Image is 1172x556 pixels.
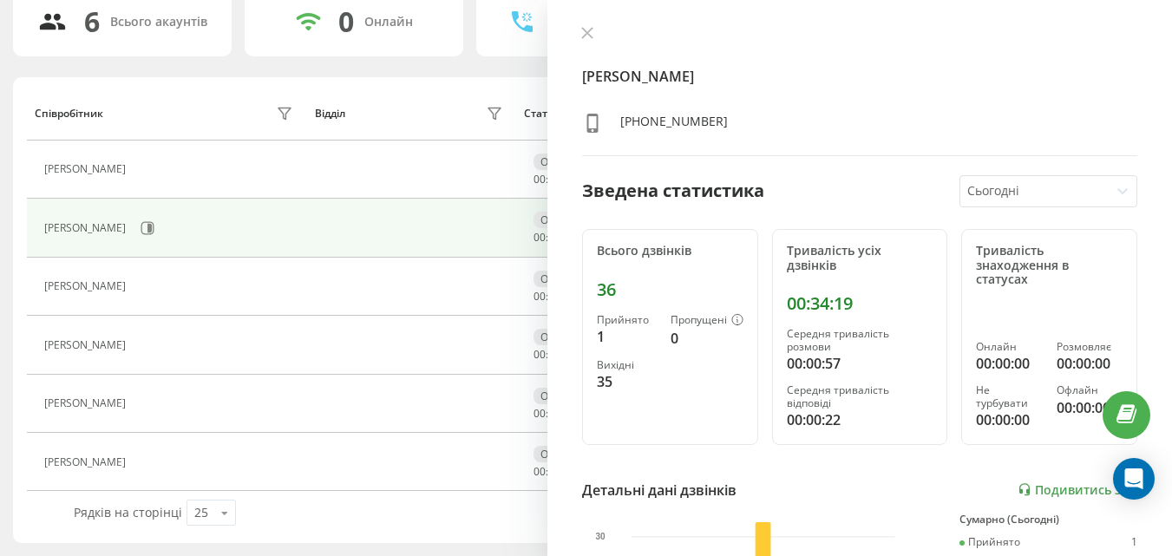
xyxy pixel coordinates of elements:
[787,353,933,374] div: 00:00:57
[597,326,657,347] div: 1
[534,291,575,303] div: : :
[534,446,589,462] div: Офлайн
[1057,397,1123,418] div: 00:00:00
[976,353,1042,374] div: 00:00:00
[534,232,575,244] div: : :
[524,108,558,120] div: Статус
[976,341,1042,353] div: Онлайн
[620,113,728,138] div: [PHONE_NUMBER]
[364,15,413,29] div: Онлайн
[44,456,130,468] div: [PERSON_NAME]
[74,504,182,520] span: Рядків на сторінці
[959,513,1137,526] div: Сумарно (Сьогодні)
[582,480,737,500] div: Детальні дані дзвінків
[534,212,589,228] div: Офлайн
[1018,482,1137,497] a: Подивитись звіт
[671,328,743,349] div: 0
[534,289,546,304] span: 00
[44,280,130,292] div: [PERSON_NAME]
[787,244,933,273] div: Тривалість усіх дзвінків
[597,371,657,392] div: 35
[534,271,589,287] div: Офлайн
[534,347,546,362] span: 00
[1057,384,1123,396] div: Офлайн
[976,244,1123,287] div: Тривалість знаходження в статусах
[534,230,546,245] span: 00
[582,178,764,204] div: Зведена статистика
[44,163,130,175] div: [PERSON_NAME]
[597,359,657,371] div: Вихідні
[1113,458,1155,500] div: Open Intercom Messenger
[959,536,1020,548] div: Прийнято
[534,154,589,170] div: Офлайн
[787,409,933,430] div: 00:00:22
[597,314,657,326] div: Прийнято
[534,464,546,479] span: 00
[534,388,589,404] div: Офлайн
[338,5,354,38] div: 0
[1057,341,1123,353] div: Розмовляє
[595,532,606,541] text: 30
[1057,353,1123,374] div: 00:00:00
[671,314,743,328] div: Пропущені
[315,108,345,120] div: Відділ
[534,408,575,420] div: : :
[534,406,546,421] span: 00
[44,339,130,351] div: [PERSON_NAME]
[1131,536,1137,548] div: 1
[534,173,575,186] div: : :
[597,279,743,300] div: 36
[582,66,1137,87] h4: [PERSON_NAME]
[84,5,100,38] div: 6
[110,15,207,29] div: Всього акаунтів
[194,504,208,521] div: 25
[787,328,933,353] div: Середня тривалість розмови
[787,293,933,314] div: 00:34:19
[44,222,130,234] div: [PERSON_NAME]
[35,108,103,120] div: Співробітник
[976,384,1042,409] div: Не турбувати
[597,244,743,258] div: Всього дзвінків
[534,349,575,361] div: : :
[787,384,933,409] div: Середня тривалість відповіді
[44,397,130,409] div: [PERSON_NAME]
[534,329,589,345] div: Офлайн
[534,172,546,186] span: 00
[534,466,575,478] div: : :
[976,409,1042,430] div: 00:00:00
